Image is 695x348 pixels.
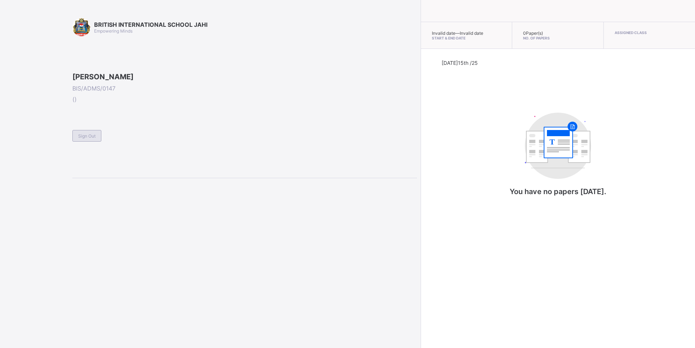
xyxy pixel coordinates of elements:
span: Assigned Class [615,30,684,35]
span: No. of Papers [523,36,592,40]
span: 0 Paper(s) [523,30,543,36]
span: Start & End Date [432,36,501,40]
span: Invalid date — Invalid date [432,30,483,36]
span: Empowering Minds [94,28,132,34]
span: Sign Out [78,133,96,139]
span: BRITISH INTERNATIONAL SCHOOL JAHI [94,21,207,28]
div: You have no papers today. [486,105,631,210]
tspan: T [549,137,555,146]
span: ( ) [72,96,417,103]
p: You have no papers [DATE]. [486,187,631,196]
span: [DATE] 15th /25 [442,60,478,66]
span: [PERSON_NAME] [72,72,417,81]
span: BIS/ADMS/0147 [72,85,417,92]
